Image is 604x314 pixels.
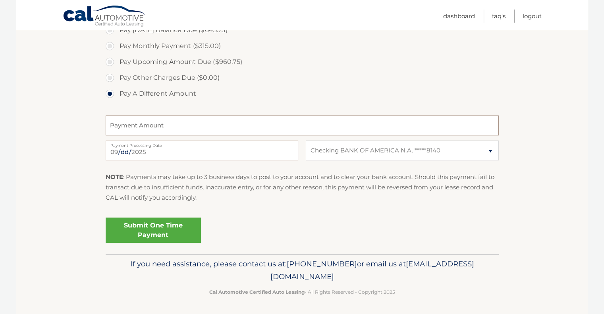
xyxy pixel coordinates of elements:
p: - All Rights Reserved - Copyright 2025 [111,288,494,296]
input: Payment Date [106,141,298,160]
strong: NOTE [106,173,123,181]
label: Pay Other Charges Due ($0.00) [106,70,499,86]
span: [PHONE_NUMBER] [287,259,357,268]
a: FAQ's [492,10,506,23]
input: Payment Amount [106,116,499,135]
p: : Payments may take up to 3 business days to post to your account and to clear your bank account.... [106,172,499,203]
a: Dashboard [443,10,475,23]
a: Submit One Time Payment [106,218,201,243]
label: Pay Monthly Payment ($315.00) [106,38,499,54]
span: [EMAIL_ADDRESS][DOMAIN_NAME] [270,259,474,281]
strong: Cal Automotive Certified Auto Leasing [209,289,305,295]
p: If you need assistance, please contact us at: or email us at [111,258,494,283]
label: Pay Upcoming Amount Due ($960.75) [106,54,499,70]
label: Payment Processing Date [106,141,298,147]
a: Logout [523,10,542,23]
a: Cal Automotive [63,5,146,28]
label: Pay A Different Amount [106,86,499,102]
